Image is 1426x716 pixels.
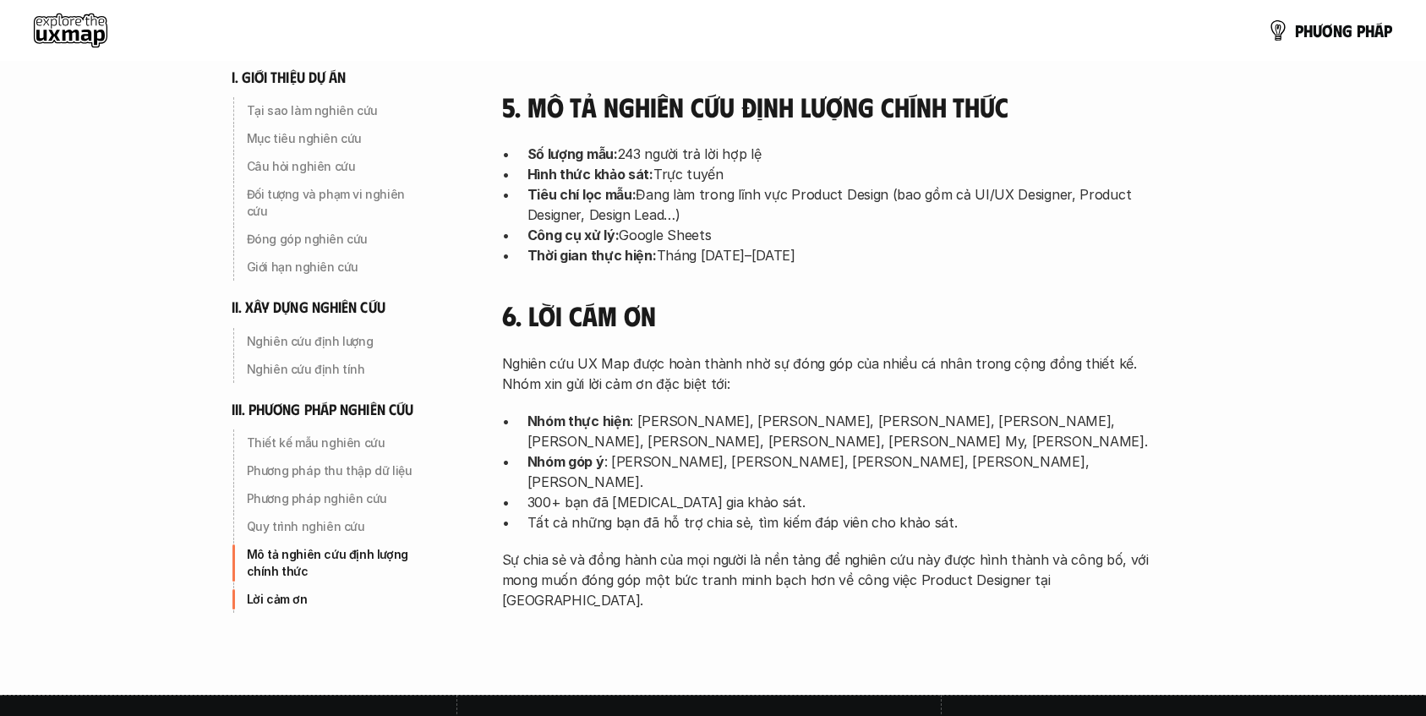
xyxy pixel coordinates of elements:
p: Đối tượng và phạm vi nghiên cứu [247,186,428,220]
p: Tất cả những bạn đã hỗ trợ chia sẻ, tìm kiếm đáp viên cho khảo sát. [527,512,1161,533]
p: Nghiên cứu định tính [247,361,428,378]
a: Đối tượng và phạm vi nghiên cứu [232,181,434,225]
p: Phương pháp thu thập dữ liệu [247,462,428,479]
span: p [1295,21,1303,40]
p: Thiết kế mẫu nghiên cứu [247,435,428,451]
span: p [1384,21,1392,40]
p: Trực tuyến [527,164,1161,184]
a: Phương pháp nghiên cứu [232,485,434,512]
strong: Nhóm thực hiện [527,413,631,429]
h4: 5. Mô tả nghiên cứu định lượng chính thức [502,90,1161,123]
a: phươngpháp [1268,14,1392,47]
span: á [1374,21,1384,40]
span: p [1357,21,1365,40]
a: Nghiên cứu định lượng [232,328,434,355]
a: Mục tiêu nghiên cứu [232,125,434,152]
p: Đóng góp nghiên cứu [247,231,428,248]
span: h [1303,21,1313,40]
strong: Thời gian thực hiện: [527,247,657,264]
p: Câu hỏi nghiên cứu [247,158,428,175]
a: Nghiên cứu định tính [232,356,434,383]
p: Mục tiêu nghiên cứu [247,130,428,147]
strong: Hình thức khảo sát: [527,166,653,183]
a: Giới hạn nghiên cứu [232,254,434,281]
span: ơ [1322,21,1333,40]
span: n [1333,21,1342,40]
p: Tháng [DATE]–[DATE] [527,245,1161,265]
strong: Số lượng mẫu: [527,145,618,162]
p: Sự chia sẻ và đồng hành của mọi người là nền tảng để nghiên cứu này được hình thành và công bố, v... [502,549,1161,610]
a: Thiết kế mẫu nghiên cứu [232,429,434,456]
strong: Tiêu chí lọc mẫu: [527,186,637,203]
a: Phương pháp thu thập dữ liệu [232,457,434,484]
span: ư [1313,21,1322,40]
p: : [PERSON_NAME], [PERSON_NAME], [PERSON_NAME], [PERSON_NAME], [PERSON_NAME], [PERSON_NAME], [PERS... [527,411,1161,451]
p: Nghiên cứu định lượng [247,333,428,350]
strong: Công cụ xử lý: [527,227,620,243]
p: 300+ bạn đã [MEDICAL_DATA] gia khảo sát. [527,492,1161,512]
a: Lời cảm ơn [232,586,434,613]
h6: i. giới thiệu dự án [232,68,347,87]
p: Phương pháp nghiên cứu [247,490,428,507]
span: g [1342,21,1352,40]
p: Tại sao làm nghiên cứu [247,102,428,119]
a: Câu hỏi nghiên cứu [232,153,434,180]
a: Quy trình nghiên cứu [232,513,434,540]
p: Giới hạn nghiên cứu [247,259,428,276]
a: Tại sao làm nghiên cứu [232,97,434,124]
p: Mô tả nghiên cứu định lượng chính thức [247,546,428,580]
span: h [1365,21,1374,40]
h6: ii. xây dựng nghiên cứu [232,298,385,317]
h4: 6. Lời cám ơn [502,299,1161,331]
a: Mô tả nghiên cứu định lượng chính thức [232,541,434,585]
p: Quy trình nghiên cứu [247,518,428,535]
p: Lời cảm ơn [247,591,428,608]
strong: Nhóm góp ý [527,453,604,470]
h6: iii. phương pháp nghiên cứu [232,400,414,419]
p: : [PERSON_NAME], [PERSON_NAME], [PERSON_NAME], [PERSON_NAME], [PERSON_NAME]. [527,451,1161,492]
p: Google Sheets [527,225,1161,245]
p: Đang làm trong lĩnh vực Product Design (bao gồm cả UI/UX Designer, Product Designer, Design Lead…) [527,184,1161,225]
p: 243 người trả lời hợp lệ [527,144,1161,164]
a: Đóng góp nghiên cứu [232,226,434,253]
p: Nghiên cứu UX Map được hoàn thành nhờ sự đóng góp của nhiều cá nhân trong cộng đồng thiết kế. Nhó... [502,353,1161,394]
